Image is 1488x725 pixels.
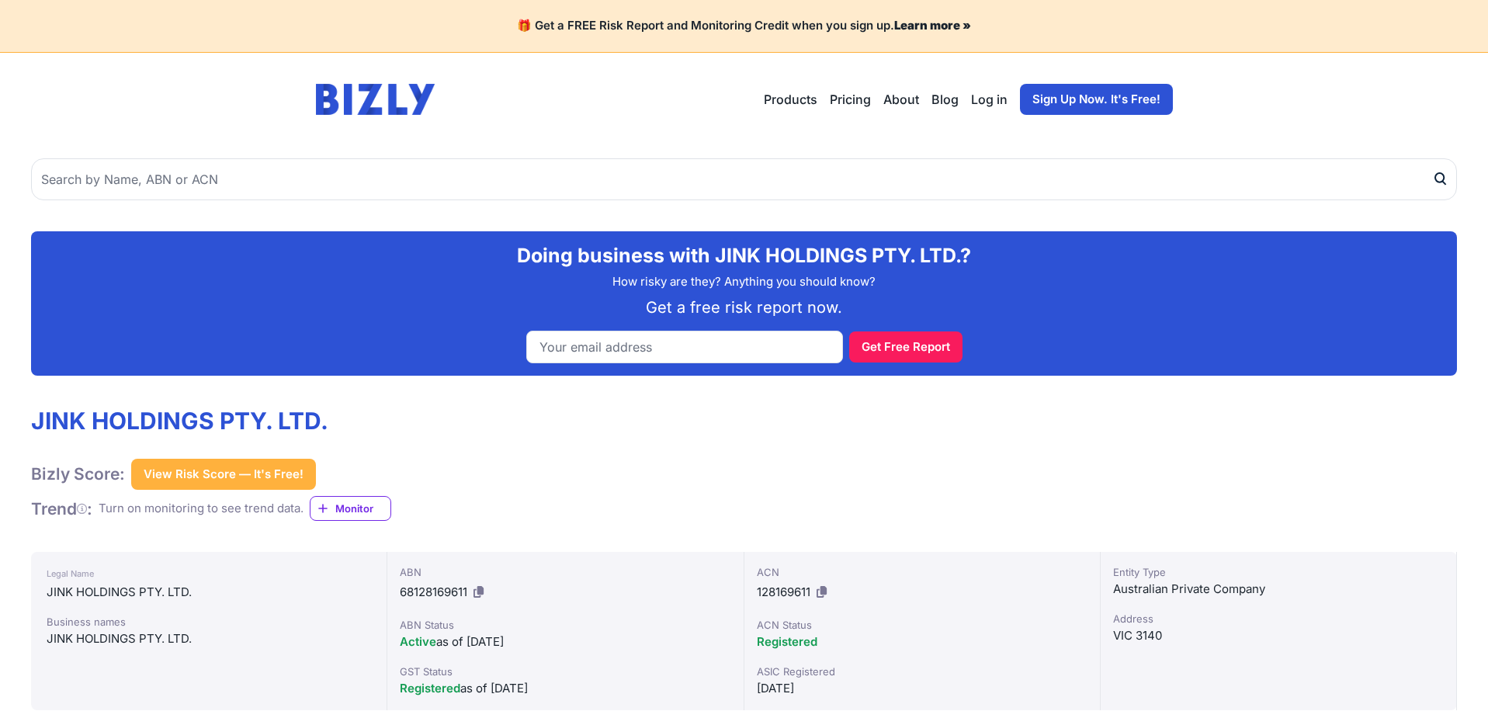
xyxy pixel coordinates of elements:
span: Monitor [335,501,390,516]
a: Pricing [830,90,871,109]
a: Learn more » [894,18,971,33]
div: Business names [47,614,371,630]
button: Get Free Report [849,331,963,362]
h2: Doing business with JINK HOLDINGS PTY. LTD.? [43,244,1445,267]
a: Monitor [310,496,391,521]
div: GST Status [400,664,730,679]
input: Your email address [526,331,843,363]
p: How risky are they? Anything you should know? [43,273,1445,291]
div: Legal Name [47,564,371,583]
a: Blog [931,90,959,109]
span: Active [400,634,436,649]
div: JINK HOLDINGS PTY. LTD. [47,630,371,648]
h4: 🎁 Get a FREE Risk Report and Monitoring Credit when you sign up. [19,19,1469,33]
button: Products [764,90,817,109]
div: Australian Private Company [1113,580,1444,598]
div: Entity Type [1113,564,1444,580]
span: Registered [400,681,460,696]
div: as of [DATE] [400,679,730,698]
span: 68128169611 [400,585,467,599]
h1: Trend : [31,498,92,519]
div: [DATE] [757,679,1087,698]
button: View Risk Score — It's Free! [131,459,316,490]
div: ABN Status [400,617,730,633]
div: ASIC Registered [757,664,1087,679]
div: VIC 3140 [1113,626,1444,645]
h1: JINK HOLDINGS PTY. LTD. [31,407,391,435]
h1: Bizly Score: [31,463,125,484]
a: About [883,90,919,109]
span: 128169611 [757,585,810,599]
div: ACN [757,564,1087,580]
p: Get a free risk report now. [43,297,1445,318]
a: Sign Up Now. It's Free! [1020,84,1173,115]
div: Turn on monitoring to see trend data. [99,500,303,518]
div: as of [DATE] [400,633,730,651]
input: Search by Name, ABN or ACN [31,158,1457,200]
div: JINK HOLDINGS PTY. LTD. [47,583,371,602]
span: Registered [757,634,817,649]
div: ABN [400,564,730,580]
div: ACN Status [757,617,1087,633]
a: Log in [971,90,1008,109]
div: Address [1113,611,1444,626]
